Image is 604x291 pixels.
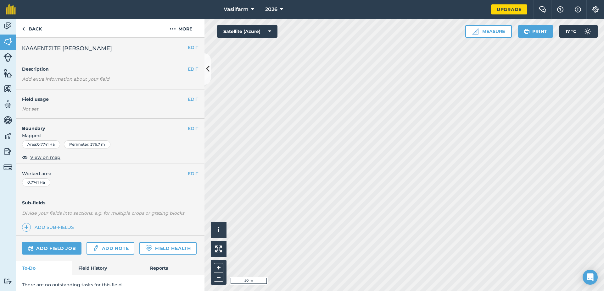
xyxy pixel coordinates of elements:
[16,19,48,37] a: Back
[3,100,12,109] img: svg+xml;base64,PD94bWwgdmVyc2lvbj0iMS4wIiBlbmNvZGluZz0idXRmLTgiPz4KPCEtLSBHZW5lcmF0b3I6IEFkb2JlIE...
[16,199,204,206] h4: Sub-fields
[211,222,226,238] button: i
[157,19,204,37] button: More
[3,116,12,125] img: svg+xml;base64,PD94bWwgdmVyc2lvbj0iMS4wIiBlbmNvZGluZz0idXRmLTgiPz4KPCEtLSBHZW5lcmF0b3I6IEFkb2JlIE...
[28,245,34,252] img: svg+xml;base64,PD94bWwgdmVyc2lvbj0iMS4wIiBlbmNvZGluZz0idXRmLTgiPz4KPCEtLSBHZW5lcmF0b3I6IEFkb2JlIE...
[188,170,198,177] button: EDIT
[22,170,198,177] span: Worked area
[16,261,72,275] a: To-Do
[22,281,198,288] p: There are no outstanding tasks for this field.
[214,272,223,282] button: –
[214,263,223,272] button: +
[6,4,16,14] img: fieldmargin Logo
[188,96,198,103] button: EDIT
[215,245,222,252] img: Four arrows, one pointing top left, one top right, one bottom right and the last bottom left
[575,6,581,13] img: svg+xml;base64,PHN2ZyB4bWxucz0iaHR0cDovL3d3dy53My5vcmcvMjAwMC9zdmciIHdpZHRoPSIxNyIgaGVpZ2h0PSIxNy...
[22,66,198,73] h4: Description
[3,37,12,46] img: svg+xml;base64,PHN2ZyB4bWxucz0iaHR0cDovL3d3dy53My5vcmcvMjAwMC9zdmciIHdpZHRoPSI1NiIgaGVpZ2h0PSI2MC...
[559,25,598,38] button: 17 °C
[22,140,60,148] div: Area : 0.7741 Ha
[581,25,594,38] img: svg+xml;base64,PD94bWwgdmVyc2lvbj0iMS4wIiBlbmNvZGluZz0idXRmLTgiPz4KPCEtLSBHZW5lcmF0b3I6IEFkb2JlIE...
[3,53,12,62] img: svg+xml;base64,PD94bWwgdmVyc2lvbj0iMS4wIiBlbmNvZGluZz0idXRmLTgiPz4KPCEtLSBHZW5lcmF0b3I6IEFkb2JlIE...
[566,25,576,38] span: 17 ° C
[22,210,184,216] em: Divide your fields into sections, e.g. for multiple crops or grazing blocks
[87,242,134,255] a: Add note
[72,261,143,275] a: Field History
[217,25,277,38] button: Satellite (Azure)
[64,140,110,148] div: Perimeter : 376.7 m
[16,119,188,132] h4: Boundary
[188,125,198,132] button: EDIT
[22,106,198,112] div: Not set
[22,223,76,232] a: Add sub-fields
[188,44,198,51] button: EDIT
[592,6,599,13] img: A cog icon
[3,163,12,172] img: svg+xml;base64,PD94bWwgdmVyc2lvbj0iMS4wIiBlbmNvZGluZz0idXRmLTgiPz4KPCEtLSBHZW5lcmF0b3I6IEFkb2JlIE...
[170,25,176,33] img: svg+xml;base64,PHN2ZyB4bWxucz0iaHR0cDovL3d3dy53My5vcmcvMjAwMC9zdmciIHdpZHRoPSIyMCIgaGVpZ2h0PSIyNC...
[3,68,12,78] img: svg+xml;base64,PHN2ZyB4bWxucz0iaHR0cDovL3d3dy53My5vcmcvMjAwMC9zdmciIHdpZHRoPSI1NiIgaGVpZ2h0PSI2MC...
[3,131,12,141] img: svg+xml;base64,PD94bWwgdmVyc2lvbj0iMS4wIiBlbmNvZGluZz0idXRmLTgiPz4KPCEtLSBHZW5lcmF0b3I6IEFkb2JlIE...
[524,28,530,35] img: svg+xml;base64,PHN2ZyB4bWxucz0iaHR0cDovL3d3dy53My5vcmcvMjAwMC9zdmciIHdpZHRoPSIxOSIgaGVpZ2h0PSIyNC...
[491,4,527,14] a: Upgrade
[3,278,12,284] img: svg+xml;base64,PD94bWwgdmVyc2lvbj0iMS4wIiBlbmNvZGluZz0idXRmLTgiPz4KPCEtLSBHZW5lcmF0b3I6IEFkb2JlIE...
[22,178,50,186] div: 0.7741 Ha
[472,28,478,35] img: Ruler icon
[92,245,99,252] img: svg+xml;base64,PD94bWwgdmVyc2lvbj0iMS4wIiBlbmNvZGluZz0idXRmLTgiPz4KPCEtLSBHZW5lcmF0b3I6IEFkb2JlIE...
[3,21,12,31] img: svg+xml;base64,PD94bWwgdmVyc2lvbj0iMS4wIiBlbmNvZGluZz0idXRmLTgiPz4KPCEtLSBHZW5lcmF0b3I6IEFkb2JlIE...
[16,132,204,139] span: Mapped
[218,226,220,234] span: i
[22,154,60,161] button: View on map
[188,66,198,73] button: EDIT
[224,6,249,13] span: Vasilfarm
[24,224,29,231] img: svg+xml;base64,PHN2ZyB4bWxucz0iaHR0cDovL3d3dy53My5vcmcvMjAwMC9zdmciIHdpZHRoPSIxNCIgaGVpZ2h0PSIyNC...
[518,25,553,38] button: Print
[465,25,512,38] button: Measure
[22,96,188,103] h4: Field usage
[22,242,81,255] a: Add field job
[3,84,12,94] img: svg+xml;base64,PHN2ZyB4bWxucz0iaHR0cDovL3d3dy53My5vcmcvMjAwMC9zdmciIHdpZHRoPSI1NiIgaGVpZ2h0PSI2MC...
[265,6,277,13] span: 2026
[139,242,196,255] a: Field Health
[144,261,204,275] a: Reports
[22,154,28,161] img: svg+xml;base64,PHN2ZyB4bWxucz0iaHR0cDovL3d3dy53My5vcmcvMjAwMC9zdmciIHdpZHRoPSIxOCIgaGVpZ2h0PSIyNC...
[22,76,109,82] em: Add extra information about your field
[30,154,60,161] span: View on map
[22,25,25,33] img: svg+xml;base64,PHN2ZyB4bWxucz0iaHR0cDovL3d3dy53My5vcmcvMjAwMC9zdmciIHdpZHRoPSI5IiBoZWlnaHQ9IjI0Ii...
[539,6,546,13] img: Two speech bubbles overlapping with the left bubble in the forefront
[3,147,12,156] img: svg+xml;base64,PD94bWwgdmVyc2lvbj0iMS4wIiBlbmNvZGluZz0idXRmLTgiPz4KPCEtLSBHZW5lcmF0b3I6IEFkb2JlIE...
[583,270,598,285] div: Open Intercom Messenger
[22,44,112,53] span: ΚΛΑΔΕΝΤΣΙΤΕ [PERSON_NAME]
[556,6,564,13] img: A question mark icon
